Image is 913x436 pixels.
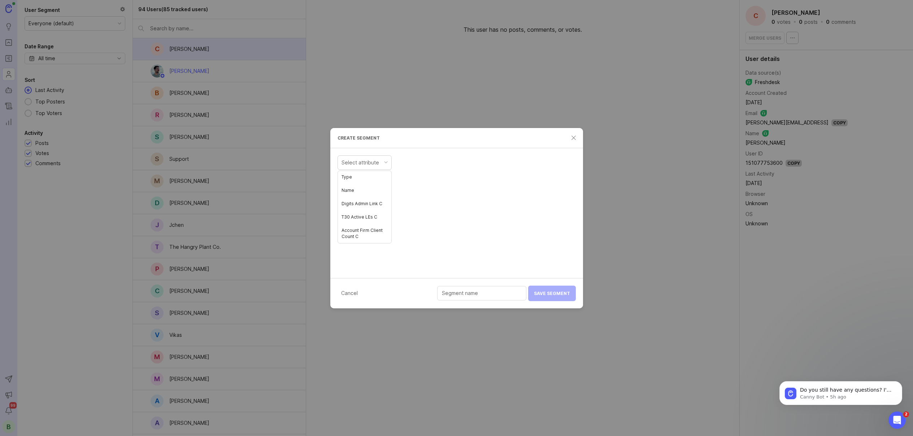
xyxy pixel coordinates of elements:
div: Digits Admin Link C [338,197,391,210]
iframe: Intercom live chat [888,411,906,429]
div: Select attribute [342,159,379,167]
span: 2 [903,411,909,417]
div: Account Firm Client Count C [338,224,391,243]
iframe: Intercom notifications message [769,366,913,417]
div: Name [338,184,391,197]
input: Segment name [442,289,522,297]
div: T30 Active LEs C [338,210,391,224]
div: Type [338,170,391,184]
div: Cancel [338,287,361,299]
div: create segment [338,135,380,141]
